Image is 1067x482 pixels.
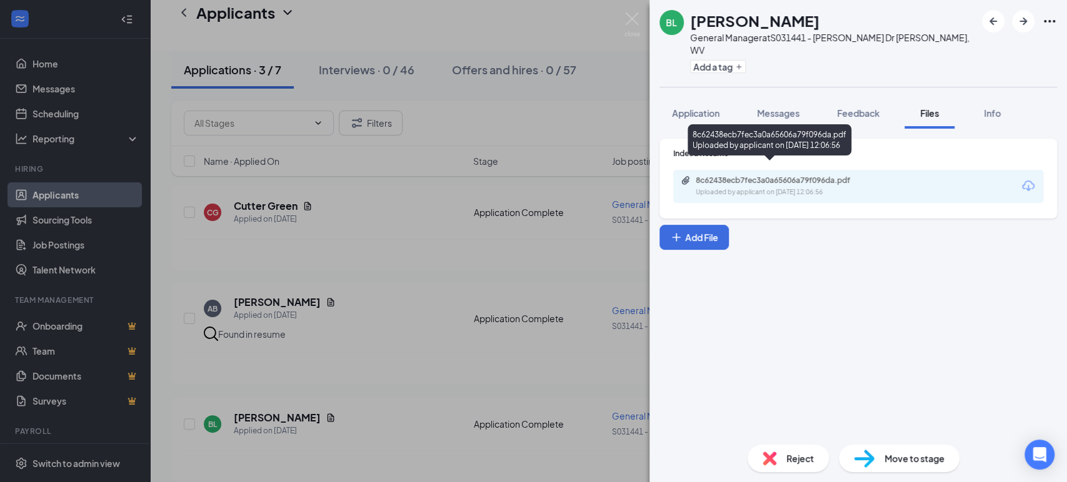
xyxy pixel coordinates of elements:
[681,175,883,197] a: Paperclip8c62438ecb7fec3a0a65606a79f096da.pdfUploaded by applicant on [DATE] 12:06:56
[884,451,944,465] span: Move to stage
[1012,10,1034,32] button: ArrowRight
[659,225,729,250] button: Add FilePlus
[982,10,1004,32] button: ArrowLeftNew
[688,124,851,155] div: 8c62438ecb7fec3a0a65606a79f096da.pdf Uploaded by applicant on [DATE] 12:06:56
[1042,14,1057,29] svg: Ellipses
[735,63,743,71] svg: Plus
[670,231,683,243] svg: Plus
[1021,179,1036,194] svg: Download
[757,107,799,119] span: Messages
[786,451,814,465] span: Reject
[920,107,939,119] span: Files
[666,16,677,29] div: BL
[984,107,1001,119] span: Info
[986,14,1001,29] svg: ArrowLeftNew
[1016,14,1031,29] svg: ArrowRight
[673,148,1043,159] div: Indeed Resume
[681,175,691,185] svg: Paperclip
[690,10,819,31] h1: [PERSON_NAME]
[690,60,746,73] button: PlusAdd a tag
[696,175,871,185] div: 8c62438ecb7fec3a0a65606a79f096da.pdf
[690,31,976,56] div: General Manager at S031441 - [PERSON_NAME] Dr [PERSON_NAME], WV
[1024,440,1054,470] div: Open Intercom Messenger
[672,107,719,119] span: Application
[696,187,883,197] div: Uploaded by applicant on [DATE] 12:06:56
[837,107,879,119] span: Feedback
